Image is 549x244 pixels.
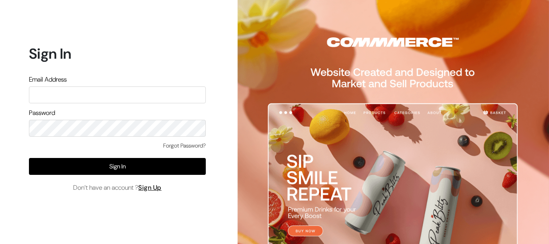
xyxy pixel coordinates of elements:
[29,158,206,175] button: Sign In
[73,183,162,193] span: Don’t have an account ?
[29,108,55,118] label: Password
[29,75,67,84] label: Email Address
[138,183,162,192] a: Sign Up
[29,45,206,62] h1: Sign In
[163,141,206,150] a: Forgot Password?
